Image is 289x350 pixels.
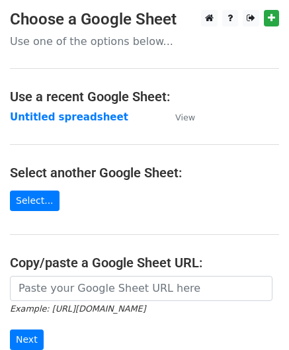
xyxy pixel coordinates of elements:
h3: Choose a Google Sheet [10,10,279,29]
h4: Use a recent Google Sheet: [10,89,279,105]
a: Select... [10,191,60,211]
a: Untitled spreadsheet [10,111,128,123]
small: Example: [URL][DOMAIN_NAME] [10,304,145,314]
h4: Select another Google Sheet: [10,165,279,181]
a: View [162,111,195,123]
input: Next [10,329,44,350]
p: Use one of the options below... [10,34,279,48]
input: Paste your Google Sheet URL here [10,276,272,301]
h4: Copy/paste a Google Sheet URL: [10,255,279,271]
small: View [175,112,195,122]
